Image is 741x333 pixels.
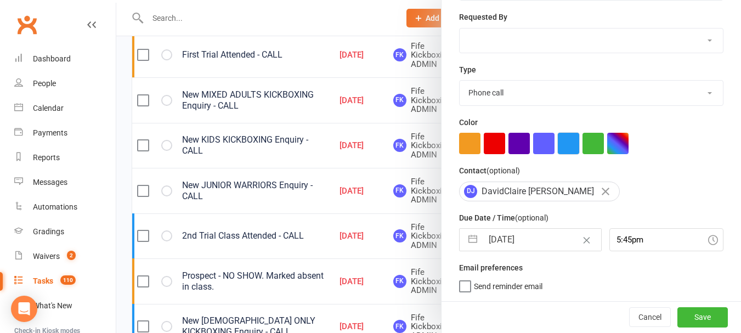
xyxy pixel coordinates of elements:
[33,301,72,310] div: What's New
[33,178,67,187] div: Messages
[14,145,116,170] a: Reports
[14,96,116,121] a: Calendar
[464,185,477,198] span: DJ
[11,296,37,322] div: Open Intercom Messenger
[459,64,476,76] label: Type
[33,79,56,88] div: People
[14,294,116,318] a: What's New
[459,262,523,274] label: Email preferences
[459,182,620,201] div: DavidClaire [PERSON_NAME]
[459,212,548,224] label: Due Date / Time
[33,227,64,236] div: Gradings
[13,11,41,38] a: Clubworx
[67,251,76,260] span: 2
[33,153,60,162] div: Reports
[459,165,520,177] label: Contact
[60,275,76,285] span: 110
[515,213,548,222] small: (optional)
[33,202,77,211] div: Automations
[14,244,116,269] a: Waivers 2
[459,11,507,23] label: Requested By
[14,47,116,71] a: Dashboard
[14,71,116,96] a: People
[459,116,478,128] label: Color
[33,128,67,137] div: Payments
[577,229,596,250] button: Clear Date
[474,278,542,291] span: Send reminder email
[14,170,116,195] a: Messages
[14,219,116,244] a: Gradings
[14,269,116,294] a: Tasks 110
[487,166,520,175] small: (optional)
[33,104,64,112] div: Calendar
[629,307,671,327] button: Cancel
[33,252,60,261] div: Waivers
[677,307,728,327] button: Save
[14,195,116,219] a: Automations
[14,121,116,145] a: Payments
[33,276,53,285] div: Tasks
[33,54,71,63] div: Dashboard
